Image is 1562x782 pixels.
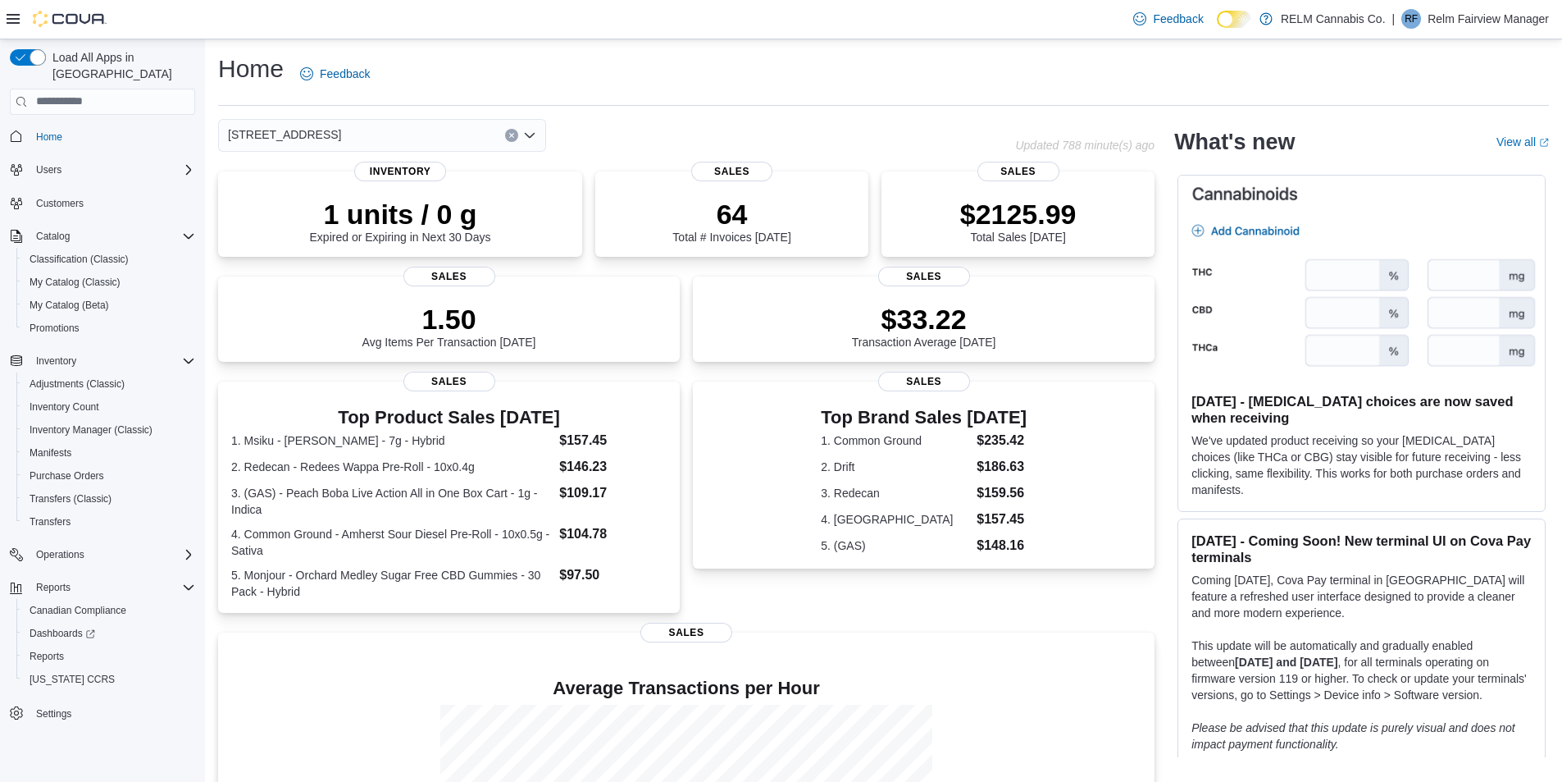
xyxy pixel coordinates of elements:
button: Manifests [16,441,202,464]
span: Classification (Classic) [23,249,195,269]
button: Users [3,158,202,181]
span: Canadian Compliance [23,601,195,620]
strong: [DATE] and [DATE] [1235,656,1337,669]
dd: $186.63 [977,457,1027,477]
a: Dashboards [23,624,102,643]
button: Inventory Count [16,396,202,418]
a: [US_STATE] CCRS [23,670,121,689]
span: Sales [403,372,495,391]
dt: 2. Redecan - Redees Wappa Pre-Roll - 10x0.4g [231,459,553,475]
dd: $159.56 [977,483,1027,503]
dd: $148.16 [977,536,1027,556]
p: 64 [672,198,790,231]
dd: $97.50 [559,565,667,585]
span: Manifests [30,446,71,460]
h3: [DATE] - Coming Soon! New terminal UI on Cova Pay terminals [1191,533,1532,565]
button: Customers [3,191,202,215]
span: Customers [36,197,84,210]
button: Classification (Classic) [16,248,202,271]
span: Transfers (Classic) [30,492,112,505]
span: Catalog [36,230,70,243]
dt: 3. (GAS) - Peach Boba Live Action All in One Box Cart - 1g - Indica [231,485,553,518]
span: Purchase Orders [30,469,104,482]
button: Reports [16,645,202,668]
a: Inventory Count [23,397,106,417]
h4: Average Transactions per Hour [231,679,1141,698]
span: Users [36,163,61,176]
button: Purchase Orders [16,464,202,487]
a: View allExternal link [1496,135,1549,149]
span: Settings [30,702,195,723]
span: My Catalog (Classic) [30,276,121,289]
span: RF [1405,9,1418,29]
a: My Catalog (Beta) [23,295,116,315]
span: Reports [30,578,195,597]
span: My Catalog (Beta) [30,299,109,312]
span: My Catalog (Classic) [23,272,195,292]
a: Transfers [23,512,77,532]
a: Purchase Orders [23,466,111,486]
dd: $157.45 [559,431,667,450]
span: Inventory Count [23,397,195,417]
em: Please be advised that this update is purely visual and does not impact payment functionality. [1191,721,1515,751]
span: Inventory Count [30,400,99,414]
button: Reports [30,578,77,597]
a: Manifests [23,443,78,463]
button: [US_STATE] CCRS [16,668,202,691]
a: Inventory Manager (Classic) [23,420,159,440]
span: Transfers [30,515,71,528]
dd: $146.23 [559,457,667,477]
dd: $157.45 [977,510,1027,529]
button: Catalog [30,226,76,246]
span: Sales [640,623,732,643]
div: Avg Items Per Transaction [DATE] [362,303,536,349]
div: Relm Fairview Manager [1401,9,1421,29]
button: Promotions [16,317,202,340]
button: Operations [3,543,202,566]
p: $2125.99 [960,198,1077,231]
p: This update will be automatically and gradually enabled between , for all terminals operating on ... [1191,638,1532,703]
a: Transfers (Classic) [23,489,118,509]
span: My Catalog (Beta) [23,295,195,315]
span: Adjustments (Classic) [23,374,195,394]
h3: Top Product Sales [DATE] [231,408,667,428]
p: $33.22 [852,303,996,336]
button: Inventory Manager (Classic) [16,418,202,441]
a: Feedback [294,57,376,90]
p: Coming [DATE], Cova Pay terminal in [GEOGRAPHIC_DATA] will feature a refreshed user interface des... [1191,572,1532,621]
span: Transfers (Classic) [23,489,195,509]
a: Classification (Classic) [23,249,135,269]
button: Inventory [3,350,202,373]
div: Expired or Expiring in Next 30 Days [310,198,491,244]
button: Operations [30,545,91,565]
span: Users [30,160,195,180]
div: Total Sales [DATE] [960,198,1077,244]
button: Clear input [505,129,518,142]
p: 1.50 [362,303,536,336]
a: Canadian Compliance [23,601,133,620]
span: Home [30,126,195,147]
span: Washington CCRS [23,670,195,689]
span: Reports [30,650,64,663]
span: Settings [36,707,71,720]
span: Reports [23,647,195,666]
span: [STREET_ADDRESS] [228,125,341,144]
button: Home [3,125,202,149]
a: Reports [23,647,71,666]
dt: 1. Msiku - [PERSON_NAME] - 7g - Hybrid [231,432,553,449]
span: Operations [36,548,84,561]
span: Adjustments (Classic) [30,377,125,391]
a: Adjustments (Classic) [23,374,131,394]
p: RELM Cannabis Co. [1281,9,1386,29]
span: Reports [36,581,71,594]
dd: $104.78 [559,524,667,544]
a: Promotions [23,318,86,338]
dt: 5. (GAS) [821,537,970,554]
span: Dashboards [30,627,95,640]
span: Sales [691,162,773,181]
dt: 4. Common Ground - Amherst Sour Diesel Pre-Roll - 10x0.5g - Sativa [231,526,553,559]
span: Home [36,130,62,144]
p: Relm Fairview Manager [1428,9,1549,29]
span: [US_STATE] CCRS [30,673,115,686]
h2: What's new [1174,129,1295,155]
